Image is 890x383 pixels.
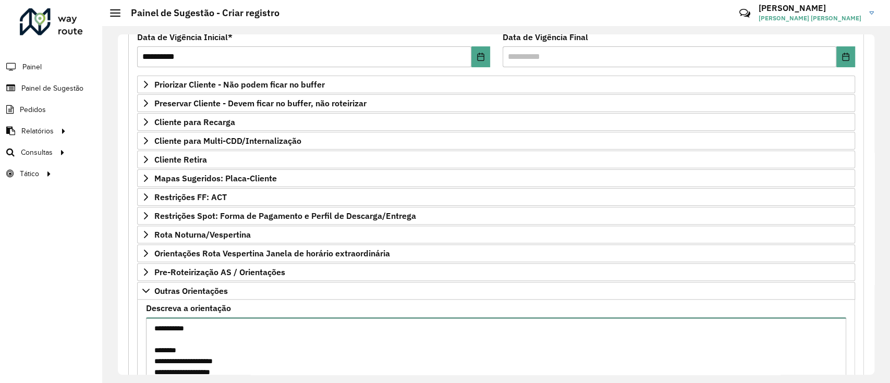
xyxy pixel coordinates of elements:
a: Cliente para Recarga [137,113,855,131]
span: Cliente Retira [154,155,207,164]
span: Pedidos [20,104,46,115]
span: Priorizar Cliente - Não podem ficar no buffer [154,80,325,89]
span: Restrições Spot: Forma de Pagamento e Perfil de Descarga/Entrega [154,212,416,220]
span: Rota Noturna/Vespertina [154,230,251,239]
label: Data de Vigência Inicial [137,31,233,43]
span: Mapas Sugeridos: Placa-Cliente [154,174,277,182]
span: Orientações Rota Vespertina Janela de horário extraordinária [154,249,390,257]
button: Choose Date [471,46,490,67]
a: Priorizar Cliente - Não podem ficar no buffer [137,76,855,93]
span: Consultas [21,147,53,158]
h2: Painel de Sugestão - Criar registro [120,7,279,19]
label: Data de Vigência Final [503,31,588,43]
a: Restrições FF: ACT [137,188,855,206]
a: Outras Orientações [137,282,855,300]
span: Pre-Roteirização AS / Orientações [154,268,285,276]
label: Descreva a orientação [146,302,231,314]
a: Mapas Sugeridos: Placa-Cliente [137,169,855,187]
a: Restrições Spot: Forma de Pagamento e Perfil de Descarga/Entrega [137,207,855,225]
a: Rota Noturna/Vespertina [137,226,855,243]
a: Contato Rápido [734,2,756,24]
span: Cliente para Multi-CDD/Internalização [154,137,301,145]
a: Cliente para Multi-CDD/Internalização [137,132,855,150]
button: Choose Date [836,46,855,67]
span: Painel de Sugestão [21,83,83,94]
span: [PERSON_NAME] [PERSON_NAME] [759,14,861,23]
span: Restrições FF: ACT [154,193,227,201]
span: Relatórios [21,126,54,137]
a: Cliente Retira [137,151,855,168]
span: Tático [20,168,39,179]
a: Pre-Roteirização AS / Orientações [137,263,855,281]
span: Painel [22,61,42,72]
h3: [PERSON_NAME] [759,3,861,13]
a: Orientações Rota Vespertina Janela de horário extraordinária [137,244,855,262]
span: Cliente para Recarga [154,118,235,126]
span: Preservar Cliente - Devem ficar no buffer, não roteirizar [154,99,367,107]
a: Preservar Cliente - Devem ficar no buffer, não roteirizar [137,94,855,112]
span: Outras Orientações [154,287,228,295]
